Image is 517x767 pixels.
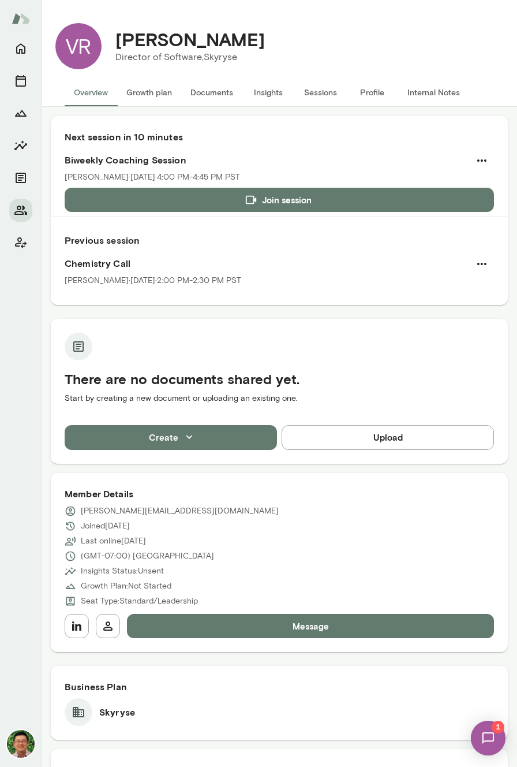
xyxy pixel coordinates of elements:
h6: Biweekly Coaching Session [65,153,494,167]
button: Upload [282,425,494,449]
p: Seat Type: Standard/Leadership [81,595,198,607]
button: Client app [9,231,32,254]
h5: There are no documents shared yet. [65,370,494,388]
button: Insights [242,79,294,106]
p: Start by creating a new document or uploading an existing one. [65,393,494,404]
button: Sessions [294,79,346,106]
p: Last online [DATE] [81,535,146,547]
h6: Previous session [65,233,494,247]
h6: Next session in 10 minutes [65,130,494,144]
p: [PERSON_NAME][EMAIL_ADDRESS][DOMAIN_NAME] [81,505,279,517]
button: Documents [181,79,242,106]
p: [PERSON_NAME] · [DATE] · 2:00 PM-2:30 PM PST [65,275,241,286]
h6: Business Plan [65,680,494,694]
img: Brandon Chinn [7,730,35,758]
p: Insights Status: Unsent [81,565,164,577]
h6: Skyryse [99,705,135,719]
p: [PERSON_NAME] · [DATE] · 4:00 PM-4:45 PM PST [65,172,240,183]
h6: Chemistry Call [65,256,494,270]
img: Mento [12,8,30,29]
button: Sessions [9,69,32,92]
button: Insights [9,134,32,157]
button: Documents [9,166,32,189]
button: Message [127,614,494,638]
button: Join session [65,188,494,212]
button: Overview [65,79,117,106]
button: Profile [346,79,398,106]
button: Create [65,425,277,449]
button: Growth Plan [9,102,32,125]
p: (GMT-07:00) [GEOGRAPHIC_DATA] [81,550,214,562]
button: Members [9,199,32,222]
div: VR [55,23,102,69]
h6: Member Details [65,487,494,501]
button: Internal Notes [398,79,469,106]
p: Joined [DATE] [81,520,130,532]
button: Growth plan [117,79,181,106]
p: Growth Plan: Not Started [81,580,171,592]
button: Home [9,37,32,60]
h4: [PERSON_NAME] [115,28,265,50]
p: Director of Software, Skyryse [115,50,265,64]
